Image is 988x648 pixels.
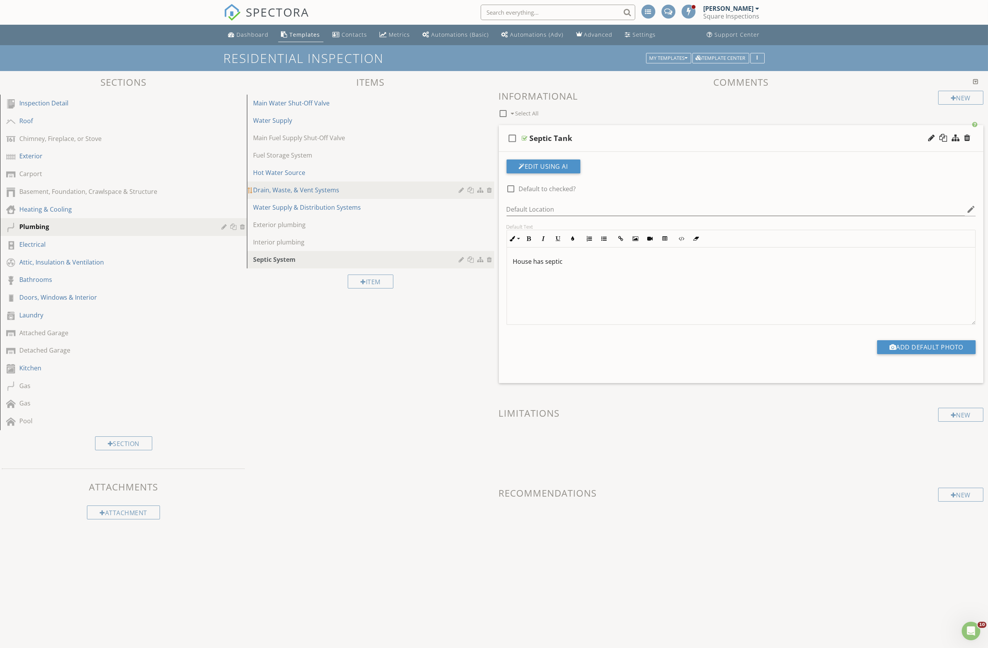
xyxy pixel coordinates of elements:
div: My Templates [650,56,688,61]
div: Attic, Insulation & Ventilation [19,258,210,267]
button: Insert Image (Ctrl+P) [628,231,643,246]
div: Interior plumbing [253,237,461,247]
a: Automations (Advanced) [498,28,567,42]
a: Automations (Basic) [420,28,492,42]
div: Gas [19,399,210,408]
div: Septic Tank [530,134,573,143]
button: Underline (Ctrl+U) [551,231,566,246]
div: Exterior plumbing [253,220,461,229]
p: House has septic [513,257,969,266]
button: Insert Table [658,231,672,246]
a: Advanced [573,28,616,42]
div: Square Inspections [704,12,760,20]
div: Basement, Foundation, Crawlspace & Structure [19,187,210,196]
div: Gas [19,381,210,390]
div: Bathrooms [19,275,210,284]
div: Fuel Storage System [253,151,461,160]
div: Main Fuel Supply Shut-Off Valve [253,133,461,142]
div: Carport [19,169,210,178]
iframe: Intercom live chat [962,622,980,640]
button: Ordered List [582,231,597,246]
div: New [938,408,983,422]
div: New [938,91,983,105]
a: Template Center [692,54,749,61]
div: Section [95,436,152,450]
h3: Informational [499,91,984,101]
button: Clear Formatting [689,231,704,246]
h1: Residential Inspection [224,51,765,65]
div: Water Supply [253,116,461,125]
div: Heating & Cooling [19,205,210,214]
div: Template Center [696,56,746,61]
div: Metrics [389,31,410,38]
button: My Templates [646,53,691,64]
a: Support Center [704,28,763,42]
div: New [938,488,983,502]
div: Doors, Windows & Interior [19,293,210,302]
div: Advanced [584,31,613,38]
button: Bold (Ctrl+B) [522,231,536,246]
h3: Recommendations [499,488,984,498]
div: Roof [19,116,210,126]
i: check_box_outline_blank [507,129,519,148]
div: [PERSON_NAME] [704,5,754,12]
button: Insert Video [643,231,658,246]
h3: Limitations [499,408,984,418]
button: Edit Using AI [507,159,580,173]
span: 10 [978,622,986,628]
div: Attached Garage [19,328,210,338]
div: Dashboard [237,31,269,38]
i: edit [966,205,976,214]
a: Dashboard [225,28,272,42]
label: Default to checked? [519,185,576,193]
a: Templates [278,28,323,42]
h3: Items [247,77,494,87]
div: Laundry [19,310,210,320]
div: Exterior [19,151,210,161]
div: Templates [290,31,320,38]
div: Automations (Adv) [510,31,564,38]
span: Select All [515,110,539,117]
img: The Best Home Inspection Software - Spectora [224,4,241,21]
div: Main Water Shut-Off Valve [253,98,461,108]
button: Insert Link (Ctrl+K) [614,231,628,246]
button: Italic (Ctrl+I) [536,231,551,246]
div: Water Supply & Distribution Systems [253,203,461,212]
div: Automations (Basic) [432,31,489,38]
div: Septic System [253,255,461,264]
a: Metrics [377,28,413,42]
div: Settings [633,31,656,38]
button: Add Default Photo [877,340,976,354]
div: Support Center [715,31,760,38]
div: Inspection Detail [19,98,210,108]
input: Default Location [507,203,965,216]
div: Hot Water Source [253,168,461,177]
button: Template Center [692,53,749,64]
span: SPECTORA [246,4,309,20]
button: Inline Style [507,231,522,246]
div: Plumbing [19,222,210,231]
div: Item [348,275,393,288]
div: Chimney, Fireplace, or Stove [19,134,210,143]
div: Attachment [87,506,160,519]
div: Pool [19,416,210,426]
div: Default Text [507,224,976,230]
div: Detached Garage [19,346,210,355]
a: Contacts [330,28,371,42]
a: Settings [622,28,659,42]
div: Electrical [19,240,210,249]
div: Kitchen [19,363,210,373]
button: Code View [674,231,689,246]
button: Unordered List [597,231,612,246]
h3: Comments [499,77,984,87]
input: Search everything... [481,5,635,20]
a: SPECTORA [224,10,309,27]
div: Contacts [342,31,367,38]
button: Colors [566,231,580,246]
div: Drain, Waste, & Vent Systems [253,185,461,195]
